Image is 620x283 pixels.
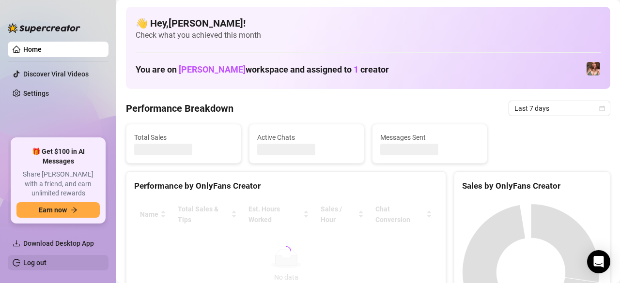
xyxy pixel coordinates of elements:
span: download [13,239,20,247]
span: calendar [599,105,605,111]
div: Performance by OnlyFans Creator [134,179,438,193]
button: Earn nowarrow-right [16,202,100,218]
a: Discover Viral Videos [23,70,89,78]
span: 1 [354,64,358,74]
h4: Performance Breakdown [126,102,233,115]
span: [PERSON_NAME] [179,64,246,74]
span: Download Desktop App [23,239,94,247]
span: arrow-right [71,207,77,213]
span: Last 7 days [514,101,604,116]
span: loading [280,245,292,257]
span: Share [PERSON_NAME] with a friend, and earn unlimited rewards [16,170,100,198]
span: 🎁 Get $100 in AI Messages [16,147,100,166]
h4: 👋 Hey, [PERSON_NAME] ! [136,16,601,30]
img: logo-BBDzfeDw.svg [8,23,80,33]
span: Total Sales [134,132,233,143]
span: Active Chats [257,132,356,143]
span: Earn now [39,206,67,214]
img: Your [587,62,600,75]
div: Open Intercom Messenger [587,250,610,273]
span: Messages Sent [380,132,479,143]
span: Check what you achieved this month [136,30,601,41]
a: Settings [23,89,49,97]
a: Log out [23,259,46,267]
div: Sales by OnlyFans Creator [462,179,602,193]
h1: You are on workspace and assigned to creator [136,64,389,75]
a: Home [23,45,42,53]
